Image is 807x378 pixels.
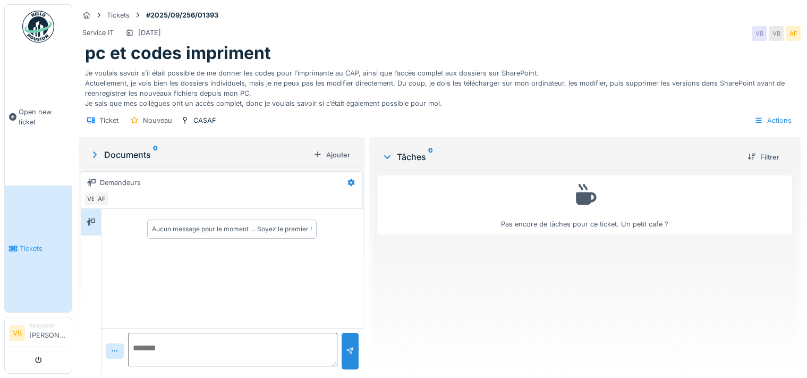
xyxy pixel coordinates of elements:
a: Open new ticket [5,48,72,186]
div: Requester [29,322,67,330]
h1: pc et codes impriment [85,43,271,63]
div: Ticket [99,115,118,125]
div: AF [786,26,801,41]
div: Actions [750,113,796,128]
div: Aucun message pour le moment … Soyez le premier ! [152,224,312,234]
div: CASAF [193,115,216,125]
div: AF [94,191,109,206]
div: Nouveau [143,115,172,125]
div: Ajouter [309,148,354,162]
li: [PERSON_NAME] [29,322,67,345]
sup: 0 [428,150,433,163]
div: VB [752,26,767,41]
div: Service IT [82,28,114,38]
span: Open new ticket [19,107,67,127]
strong: #2025/09/256/01393 [142,10,223,20]
div: VB [83,191,98,206]
img: Badge_color-CXgf-gQk.svg [22,11,54,43]
div: Filtrer [743,150,784,164]
sup: 0 [153,148,158,161]
div: Demandeurs [100,178,141,188]
div: Pas encore de tâches pour ce ticket. Un petit café ? [385,180,785,230]
div: Tickets [107,10,130,20]
a: Tickets [5,186,72,313]
div: Je voulais savoir s’il était possible de me donner les codes pour l’imprimante au CAP, ainsi que ... [85,64,794,109]
li: VB [9,325,25,341]
span: Tickets [20,243,67,254]
a: VB Requester[PERSON_NAME] [9,322,67,347]
div: Tâches [382,150,739,163]
div: VB [769,26,784,41]
div: [DATE] [138,28,161,38]
div: Documents [89,148,309,161]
